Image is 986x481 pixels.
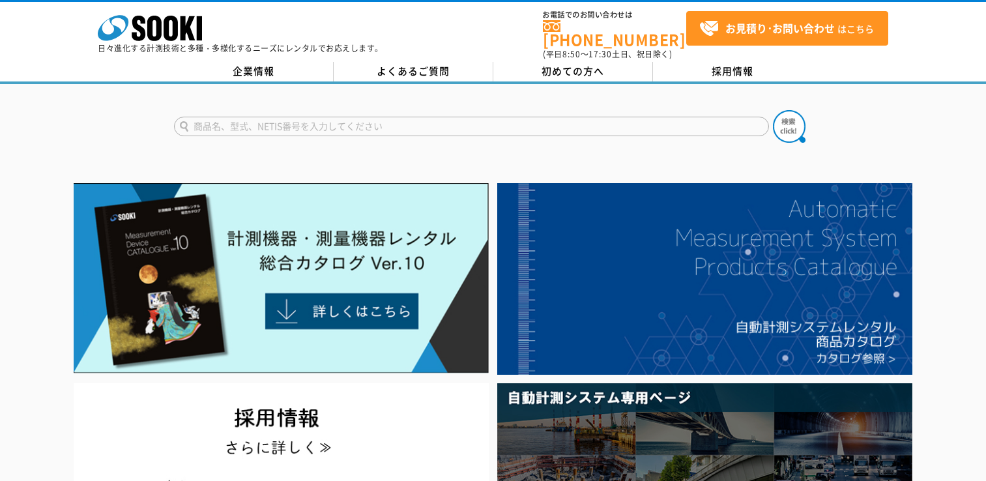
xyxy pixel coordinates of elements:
[174,117,769,136] input: 商品名、型式、NETIS番号を入力してください
[543,11,686,19] span: お電話でのお問い合わせは
[543,20,686,47] a: [PHONE_NUMBER]
[562,48,581,60] span: 8:50
[497,183,912,375] img: 自動計測システムカタログ
[334,62,493,81] a: よくあるご質問
[98,44,383,52] p: 日々進化する計測技術と多種・多様化するニーズにレンタルでお応えします。
[725,20,835,36] strong: お見積り･お問い合わせ
[174,62,334,81] a: 企業情報
[542,64,604,78] span: 初めての方へ
[74,183,489,373] img: Catalog Ver10
[699,19,874,38] span: はこちら
[493,62,653,81] a: 初めての方へ
[588,48,612,60] span: 17:30
[686,11,888,46] a: お見積り･お問い合わせはこちら
[543,48,672,60] span: (平日 ～ 土日、祝日除く)
[653,62,813,81] a: 採用情報
[773,110,805,143] img: btn_search.png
